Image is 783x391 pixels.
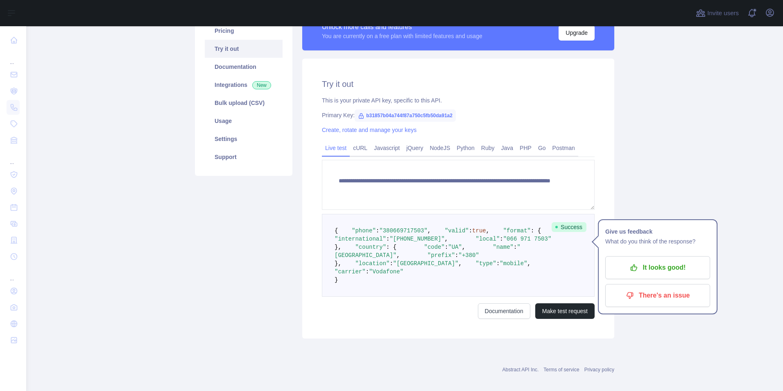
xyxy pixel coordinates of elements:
[455,252,458,259] span: :
[352,227,376,234] span: "phone"
[486,227,489,234] span: ,
[445,227,469,234] span: "valid"
[389,236,444,242] span: "[PHONE_NUMBER]"
[543,367,579,373] a: Terms of service
[428,252,455,259] span: "prefix"
[355,244,386,250] span: "country"
[7,149,20,166] div: ...
[445,244,448,250] span: :
[376,227,379,234] span: :
[205,22,283,40] a: Pricing
[335,227,338,234] span: {
[366,268,369,275] span: :
[386,236,389,242] span: :
[605,284,710,307] button: There's an issue
[694,7,740,20] button: Invite users
[428,227,431,234] span: ,
[503,236,552,242] span: "066 971 7503"
[350,141,371,155] a: cURL
[493,244,514,250] span: "name"
[448,244,462,250] span: "UA"
[500,236,503,242] span: :
[252,81,271,89] span: New
[322,127,416,133] a: Create, rotate and manage your keys
[322,111,595,119] div: Primary Key:
[500,260,527,267] span: "mobile"
[322,96,595,105] div: This is your private API key, specific to this API.
[205,76,283,94] a: Integrations New
[396,252,400,259] span: ,
[458,260,462,267] span: ,
[393,260,459,267] span: "[GEOGRAPHIC_DATA]"
[322,78,595,90] h2: Try it out
[453,141,478,155] a: Python
[514,244,517,250] span: :
[496,260,500,267] span: :
[205,112,283,130] a: Usage
[605,256,710,279] button: It looks good!
[469,227,472,234] span: :
[498,141,517,155] a: Java
[371,141,403,155] a: Javascript
[503,227,531,234] span: "format"
[424,244,444,250] span: "code"
[426,141,453,155] a: NodeJS
[205,58,283,76] a: Documentation
[355,109,456,122] span: b31857b04a744f87a750c5fb50da91a2
[472,227,486,234] span: true
[611,261,704,275] p: It looks good!
[7,49,20,66] div: ...
[476,260,496,267] span: "type"
[458,252,479,259] span: "+380"
[502,367,539,373] a: Abstract API Inc.
[369,268,403,275] span: "Vodafone"
[205,40,283,58] a: Try it out
[605,227,710,236] h1: Give us feedback
[205,148,283,166] a: Support
[584,367,614,373] a: Privacy policy
[535,303,595,319] button: Make test request
[322,32,482,40] div: You are currently on a free plan with limited features and usage
[516,141,535,155] a: PHP
[355,260,389,267] span: "location"
[462,244,465,250] span: ,
[205,94,283,112] a: Bulk upload (CSV)
[527,260,531,267] span: ,
[335,244,342,250] span: },
[445,236,448,242] span: ,
[389,260,393,267] span: :
[335,260,342,267] span: },
[605,236,710,246] p: What do you think of the response?
[7,266,20,282] div: ...
[552,222,586,232] span: Success
[379,227,428,234] span: "380669717503"
[535,141,549,155] a: Go
[335,268,366,275] span: "carrier"
[335,236,386,242] span: "international"
[549,141,578,155] a: Postman
[403,141,426,155] a: jQuery
[386,244,396,250] span: : {
[335,277,338,283] span: }
[611,289,704,302] p: There's an issue
[478,141,498,155] a: Ruby
[707,9,739,18] span: Invite users
[531,227,541,234] span: : {
[322,22,482,32] div: Unlock more calls and features
[205,130,283,148] a: Settings
[559,25,595,41] button: Upgrade
[322,141,350,155] a: Live test
[475,236,500,242] span: "local"
[478,303,530,319] a: Documentation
